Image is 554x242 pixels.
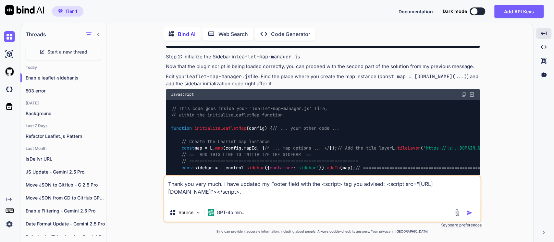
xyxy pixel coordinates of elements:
[217,209,244,216] p: GPT-4o min..
[272,125,340,131] span: // ... your other code ...
[218,30,248,38] p: Web Search
[166,53,480,61] h4: Step 2: Initialize the Sidebar in
[296,165,319,171] span: 'sidebar'
[166,73,480,88] p: Edit your file. Find the place where you create the map instance ( ) and add the sidebar initiali...
[47,49,87,55] span: Start a new thread
[337,145,392,151] span: // Add the tile layer
[166,63,480,70] p: Now that the plugin script is being loaded correctly, you can proceed with the second part of the...
[4,31,15,42] img: chat
[20,146,106,151] h2: Last Month
[163,229,481,234] p: Bind can provide inaccurate information, including about people. Always double-check its answers....
[466,210,473,216] img: icon
[469,91,475,97] img: Open in Browser
[52,6,83,17] button: premiumTier 1
[4,84,15,95] img: darkCloudIdeIcon
[226,165,244,171] span: control
[178,30,195,38] p: Bind AI
[26,169,106,175] p: JS Update - Gemini 2.5 Pro
[194,125,246,131] span: initializeLeafletMap
[379,73,467,80] code: const map = [DOMAIN_NAME](...)
[179,209,193,216] p: Source
[171,112,285,118] span: // within the initializeLeafletMap function.
[171,125,192,131] span: function
[26,110,106,117] p: Background
[246,165,265,171] span: sidebar
[181,145,194,151] span: const
[65,8,77,15] span: Tier 1
[26,30,46,38] h1: Threads
[26,133,106,139] p: Refactor Leaflet.js Pattern
[181,152,311,158] span: // == ADD THIS LINE TO INITIALIZE THE SIDEBAR ==
[399,9,433,14] span: Documentation
[20,123,106,128] h2: Last 7 Days
[20,65,106,70] h2: Today
[172,105,327,111] span: // This code goes inside your 'leaflet-map-manager.js' file,
[26,182,106,188] p: Move JSON to GitHub - G 2.5 Pro
[249,125,265,131] span: config
[423,145,535,151] span: 'https://{s}.[DOMAIN_NAME]/{z}/{x}/{y}.png'
[26,221,106,227] p: Date Format Update - Gemini 2.5 Pro
[181,158,358,164] span: // =================================================================
[399,8,433,15] button: Documentation
[265,145,329,151] span: /* ... map options ... */
[270,165,293,171] span: container
[26,234,106,240] p: Refactor kpiTokenizer.js - Gemini 2.5 Pro
[215,145,223,151] span: map
[195,210,201,215] img: Pick Models
[208,209,214,216] img: GPT-4o mini
[186,73,251,80] code: leaflet-map-manager.js
[164,176,480,203] textarea: Thank you very much. I have updated my Footer field with the <script> tag you advised: <script sr...
[26,88,106,94] p: 503 error
[4,219,15,230] img: settings
[271,30,310,38] p: Code Generator
[453,209,461,216] img: attachment
[443,8,467,15] span: Dark mode
[4,66,15,77] img: githubLight
[244,145,257,151] span: mapId
[181,139,270,144] span: // Create the Leaflet map instance
[355,165,532,171] span: // =================================================================
[494,5,544,18] button: Add API Keys
[58,9,63,13] img: premium
[4,49,15,60] img: ai-studio
[26,156,106,162] p: jsDelivr URL
[181,165,194,171] span: const
[26,208,106,214] p: Enable Filtering - Gemini 2.5 Pro
[236,54,300,60] code: leaflet-map-manager.js
[461,92,466,97] img: copy
[397,145,420,151] span: tileLayer
[327,165,340,171] span: addTo
[26,75,106,81] p: Enable leaflet-sidebar.js
[171,92,194,97] span: Javascript
[26,195,106,201] p: Move JSON from GD to GitHub GPT -4o
[20,101,106,106] h2: [DATE]
[163,223,481,228] p: Keyboard preferences
[5,5,44,15] img: Bind AI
